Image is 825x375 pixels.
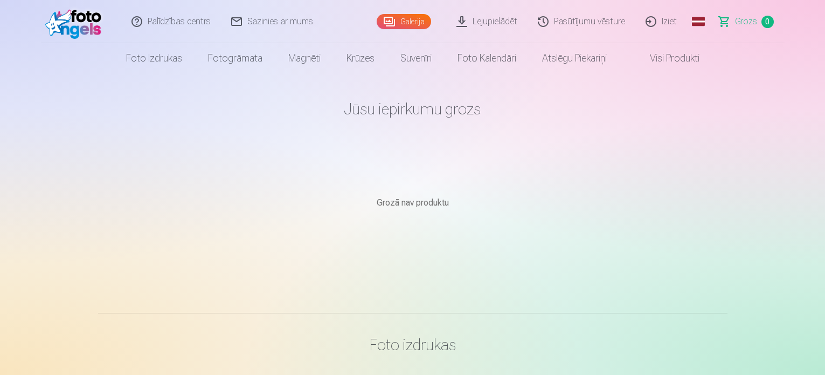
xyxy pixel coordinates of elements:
[445,43,529,73] a: Foto kalendāri
[195,43,275,73] a: Fotogrāmata
[107,335,719,354] h3: Foto izdrukas
[761,16,774,28] span: 0
[113,43,195,73] a: Foto izdrukas
[387,43,445,73] a: Suvenīri
[275,43,334,73] a: Magnēti
[45,4,107,39] img: /fa1
[529,43,620,73] a: Atslēgu piekariņi
[620,43,712,73] a: Visi produkti
[98,196,727,209] p: Grozā nav produktu
[98,99,727,119] h1: Jūsu iepirkumu grozs
[735,15,757,28] span: Grozs
[334,43,387,73] a: Krūzes
[377,14,431,29] a: Galerija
